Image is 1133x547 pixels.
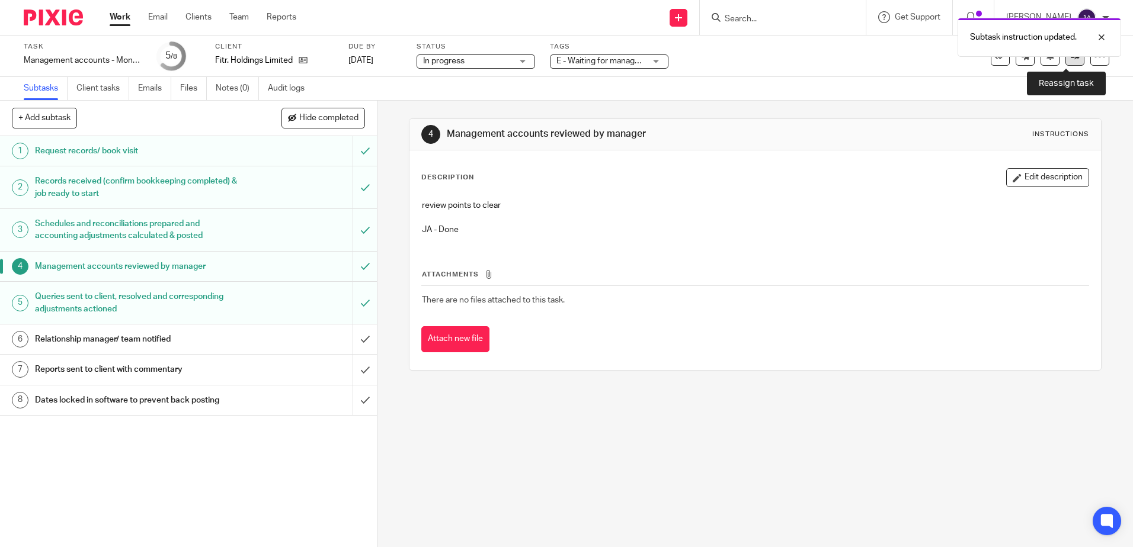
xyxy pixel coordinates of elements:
[35,330,239,348] h1: Relationship manager/ team notified
[76,77,129,100] a: Client tasks
[35,172,239,202] h1: Records received (confirm bookkeeping completed) & job ready to start
[24,54,142,66] div: Management accounts - Monthly
[12,143,28,159] div: 1
[299,114,359,123] span: Hide completed
[12,361,28,378] div: 7
[12,295,28,311] div: 5
[24,77,68,100] a: Subtasks
[421,125,440,144] div: 4
[422,200,1088,211] p: review points to clear
[12,179,28,196] div: 2
[1032,130,1089,139] div: Instructions
[180,77,207,100] a: Files
[422,224,1088,236] p: JA - Done
[215,42,334,52] label: Client
[348,56,373,65] span: [DATE]
[970,31,1077,43] p: Subtask instruction updated.
[423,57,465,65] span: In progress
[171,53,177,60] small: /8
[215,54,293,66] p: Fitr. Holdings Limited
[550,42,668,52] label: Tags
[35,142,239,160] h1: Request records/ book visit
[148,11,168,23] a: Email
[12,258,28,275] div: 4
[12,221,28,238] div: 3
[556,57,702,65] span: E - Waiting for manager review/approval
[165,49,177,63] div: 5
[35,288,239,318] h1: Queries sent to client, resolved and corresponding adjustments actioned
[185,11,212,23] a: Clients
[35,258,239,275] h1: Management accounts reviewed by manager
[12,331,28,347] div: 6
[24,9,83,25] img: Pixie
[421,326,489,353] button: Attach new file
[268,77,313,100] a: Audit logs
[417,42,535,52] label: Status
[422,271,479,278] span: Attachments
[267,11,296,23] a: Reports
[35,215,239,245] h1: Schedules and reconciliations prepared and accounting adjustments calculated & posted
[35,361,239,378] h1: Reports sent to client with commentary
[12,392,28,408] div: 8
[138,77,171,100] a: Emails
[35,391,239,409] h1: Dates locked in software to prevent back posting
[281,108,365,128] button: Hide completed
[447,128,780,140] h1: Management accounts reviewed by manager
[421,173,474,182] p: Description
[24,42,142,52] label: Task
[422,296,565,304] span: There are no files attached to this task.
[1006,168,1089,187] button: Edit description
[216,77,259,100] a: Notes (0)
[1077,8,1096,27] img: svg%3E
[348,42,402,52] label: Due by
[229,11,249,23] a: Team
[110,11,130,23] a: Work
[12,108,77,128] button: + Add subtask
